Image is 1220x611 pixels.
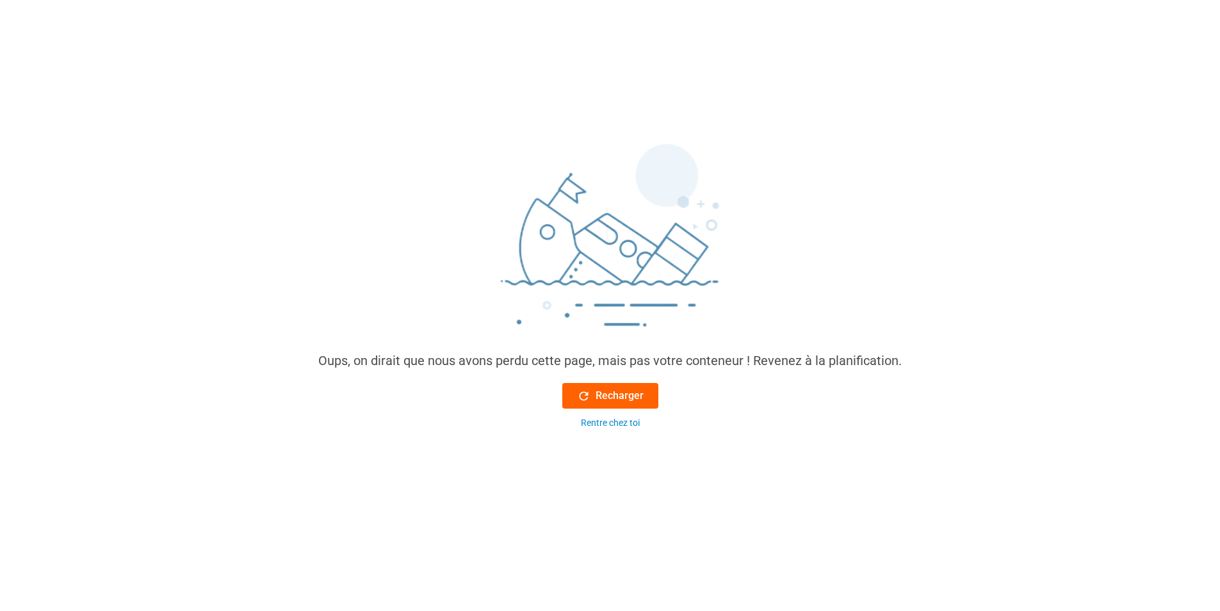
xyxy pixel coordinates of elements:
[562,416,658,430] button: Rentre chez toi
[596,388,644,403] font: Recharger
[418,138,802,351] img: sinking_ship.png
[581,416,640,430] div: Rentre chez toi
[318,351,902,370] div: Oups, on dirait que nous avons perdu cette page, mais pas votre conteneur ! Revenez à la planific...
[562,383,658,409] button: Recharger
